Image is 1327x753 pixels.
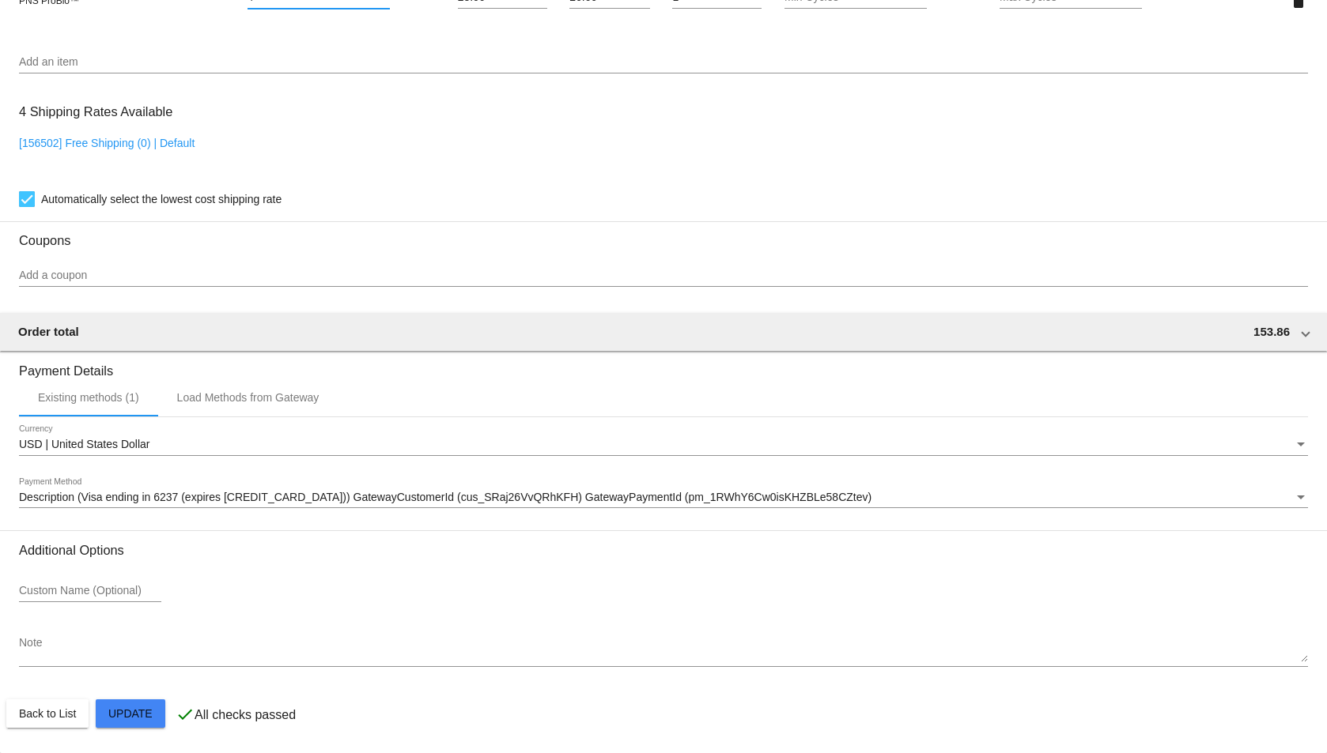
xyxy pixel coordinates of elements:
span: Automatically select the lowest cost shipping rate [41,190,282,209]
span: Back to List [19,707,76,720]
div: Existing methods (1) [38,391,139,404]
span: Description (Visa ending in 6237 (expires [CREDIT_CARD_DATA])) GatewayCustomerId (cus_SRaj26VvQRh... [19,491,871,503]
span: Order total [18,325,79,338]
h3: 4 Shipping Rates Available [19,95,172,129]
mat-icon: check [176,705,195,724]
h3: Payment Details [19,352,1308,378]
input: Add a coupon [19,269,1308,282]
mat-select: Currency [19,439,1308,451]
a: [156502] Free Shipping (0) | Default [19,137,195,149]
span: Update [108,707,153,720]
span: USD | United States Dollar [19,438,149,450]
button: Back to List [6,699,89,728]
div: Load Methods from Gateway [177,391,319,404]
input: Add an item [19,56,1308,69]
input: Custom Name (Optional) [19,585,161,597]
p: All checks passed [195,708,296,722]
h3: Additional Options [19,543,1308,558]
h3: Coupons [19,221,1308,248]
button: Update [96,699,165,728]
span: 153.86 [1253,325,1290,338]
mat-select: Payment Method [19,491,1308,504]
